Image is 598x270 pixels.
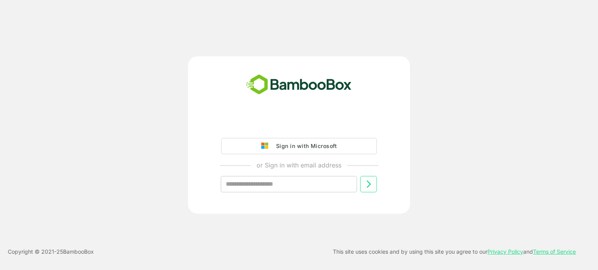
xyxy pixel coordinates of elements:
[242,72,356,98] img: bamboobox
[261,143,272,150] img: google
[487,248,523,255] a: Privacy Policy
[533,248,576,255] a: Terms of Service
[257,160,341,170] p: or Sign in with email address
[221,138,377,154] button: Sign in with Microsoft
[272,141,337,151] div: Sign in with Microsoft
[333,247,576,256] p: This site uses cookies and by using this site you agree to our and
[8,247,94,256] p: Copyright © 2021- 25 BambooBox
